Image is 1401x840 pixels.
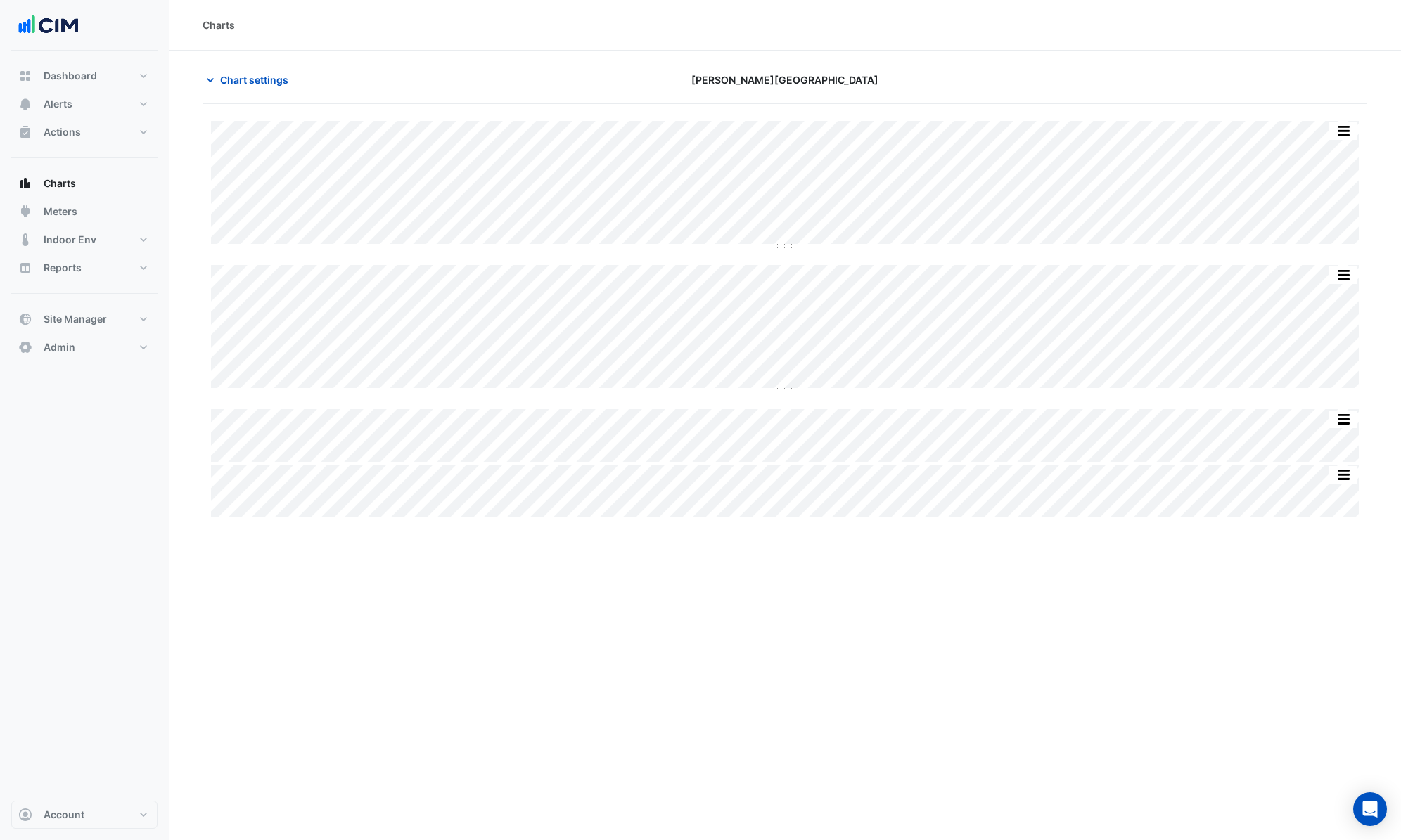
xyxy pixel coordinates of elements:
app-icon: Meters [18,205,32,219]
div: Charts [203,18,235,32]
button: More Options [1329,411,1357,428]
span: Indoor Env [44,233,96,247]
app-icon: Alerts [18,97,32,111]
span: Dashboard [44,69,97,83]
app-icon: Reports [18,261,32,275]
app-icon: Actions [18,125,32,139]
app-icon: Indoor Env [18,233,32,247]
button: Dashboard [11,62,158,90]
span: Admin [44,340,75,354]
span: Meters [44,205,77,219]
app-icon: Charts [18,176,32,190]
button: Charts [11,169,158,198]
button: Indoor Env [11,226,158,254]
img: Company Logo [17,11,80,39]
app-icon: Admin [18,340,32,354]
span: [PERSON_NAME][GEOGRAPHIC_DATA] [691,72,878,87]
button: Account [11,801,158,829]
button: More Options [1329,266,1357,284]
span: Chart settings [220,72,288,87]
button: More Options [1329,466,1357,484]
button: Meters [11,198,158,226]
span: Actions [44,125,81,139]
button: Admin [11,333,158,361]
span: Reports [44,261,82,275]
div: Open Intercom Messenger [1353,792,1387,826]
span: Alerts [44,97,72,111]
app-icon: Dashboard [18,69,32,83]
span: Account [44,808,84,822]
span: Charts [44,176,76,190]
app-icon: Site Manager [18,312,32,326]
button: Reports [11,254,158,282]
button: Actions [11,118,158,146]
button: Site Manager [11,305,158,333]
button: Alerts [11,90,158,118]
span: Site Manager [44,312,107,326]
button: Chart settings [203,67,298,92]
button: More Options [1329,122,1357,140]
